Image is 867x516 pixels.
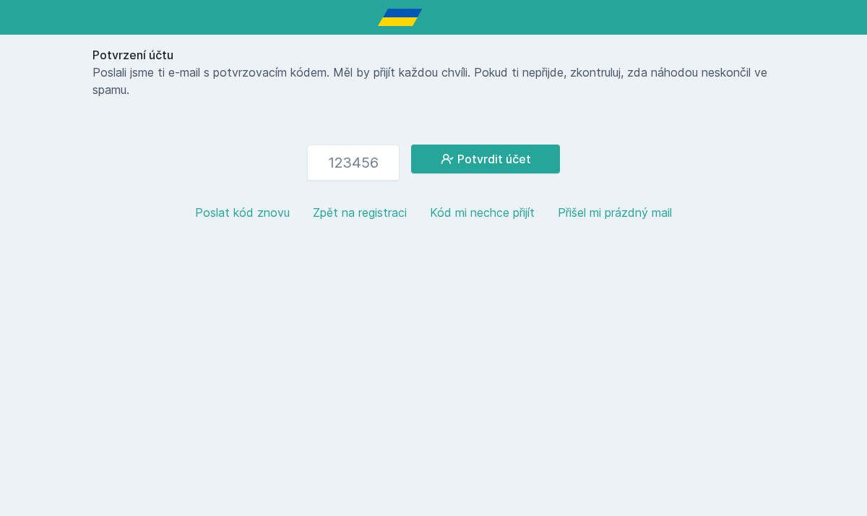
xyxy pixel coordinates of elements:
button: Zpět na registraci [313,204,407,221]
button: Přišel mi prázdný mail [558,204,672,221]
button: Potvrdit účet [411,145,560,173]
p: Poslali jsme ti e-mail s potvrzovacím kódem. Měl by přijít každou chvíli. Pokud ti nepřijde, zkon... [92,64,775,98]
h1: Potvrzení účtu [92,46,775,64]
button: Poslat kód znovu [195,204,290,221]
input: 123456 [307,145,400,181]
button: Kód mi nechce přijít [430,204,535,221]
